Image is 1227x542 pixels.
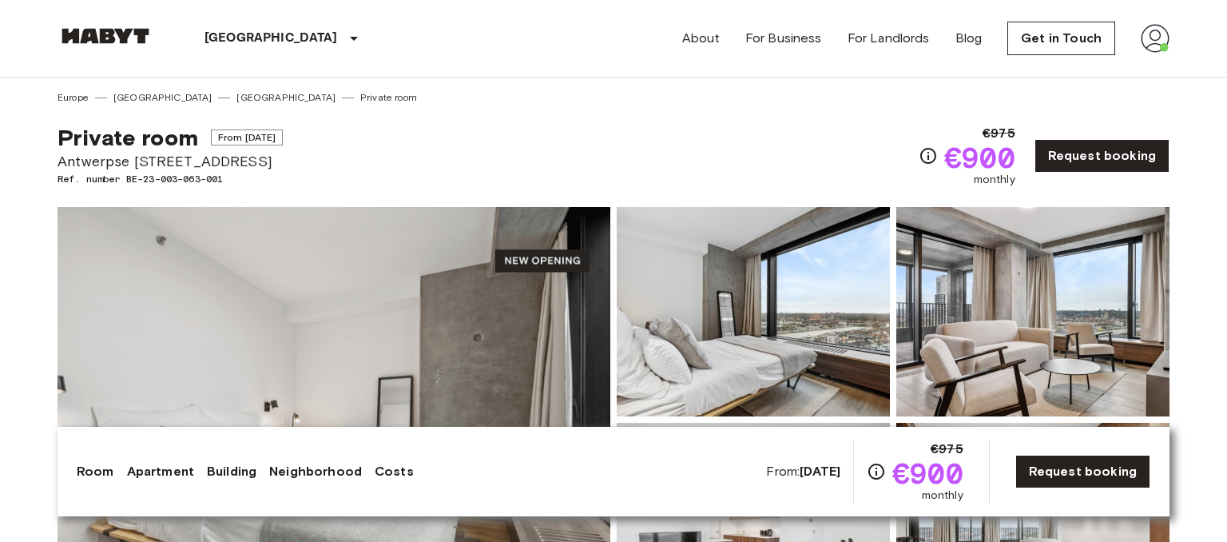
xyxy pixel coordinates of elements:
[848,29,930,48] a: For Landlords
[113,90,212,105] a: [GEOGRAPHIC_DATA]
[983,124,1015,143] span: €975
[867,462,886,481] svg: Check cost overview for full price breakdown. Please note that discounts apply to new joiners onl...
[955,29,983,48] a: Blog
[58,124,198,151] span: Private room
[127,462,194,481] a: Apartment
[974,172,1015,188] span: monthly
[58,28,153,44] img: Habyt
[1007,22,1115,55] a: Get in Touch
[360,90,417,105] a: Private room
[77,462,114,481] a: Room
[58,90,89,105] a: Europe
[892,459,963,488] span: €900
[919,146,938,165] svg: Check cost overview for full price breakdown. Please note that discounts apply to new joiners onl...
[269,462,362,481] a: Neighborhood
[745,29,822,48] a: For Business
[766,463,840,480] span: From:
[617,207,890,416] img: Picture of unit BE-23-003-063-001
[1034,139,1169,173] a: Request booking
[896,207,1169,416] img: Picture of unit BE-23-003-063-001
[944,143,1015,172] span: €900
[236,90,336,105] a: [GEOGRAPHIC_DATA]
[58,172,283,186] span: Ref. number BE-23-003-063-001
[211,130,284,145] span: From [DATE]
[931,440,963,459] span: €975
[58,151,283,172] span: Antwerpse [STREET_ADDRESS]
[682,29,720,48] a: About
[1015,455,1150,488] a: Request booking
[207,462,256,481] a: Building
[800,464,840,479] b: [DATE]
[375,462,414,481] a: Costs
[1141,24,1169,53] img: avatar
[922,488,963,504] span: monthly
[204,29,338,48] p: [GEOGRAPHIC_DATA]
